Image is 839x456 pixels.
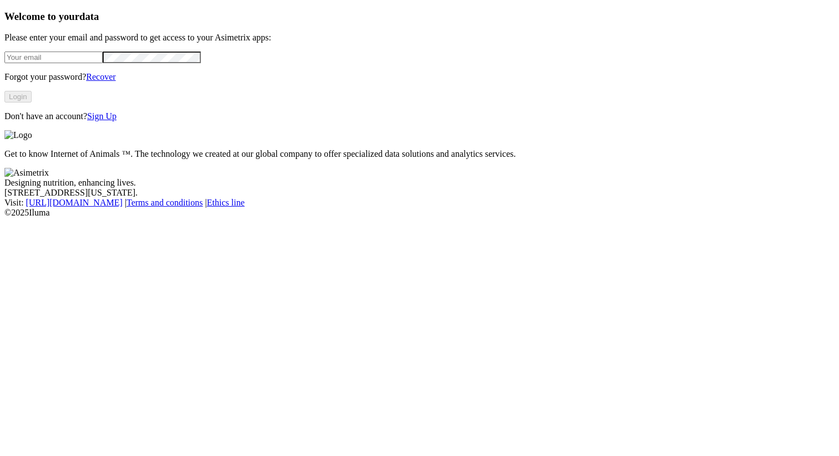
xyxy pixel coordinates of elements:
input: Your email [4,52,103,63]
img: Logo [4,130,32,140]
div: © 2025 Iluma [4,208,835,218]
p: Please enter your email and password to get access to your Asimetrix apps: [4,33,835,43]
a: [URL][DOMAIN_NAME] [26,198,123,207]
div: [STREET_ADDRESS][US_STATE]. [4,188,835,198]
a: Terms and conditions [127,198,203,207]
a: Recover [86,72,115,81]
button: Login [4,91,32,103]
h3: Welcome to your [4,11,835,23]
p: Get to know Internet of Animals ™. The technology we created at our global company to offer speci... [4,149,835,159]
span: data [79,11,99,22]
p: Forgot your password? [4,72,835,82]
div: Designing nutrition, enhancing lives. [4,178,835,188]
a: Sign Up [87,111,117,121]
div: Visit : | | [4,198,835,208]
p: Don't have an account? [4,111,835,121]
img: Asimetrix [4,168,49,178]
a: Ethics line [207,198,245,207]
